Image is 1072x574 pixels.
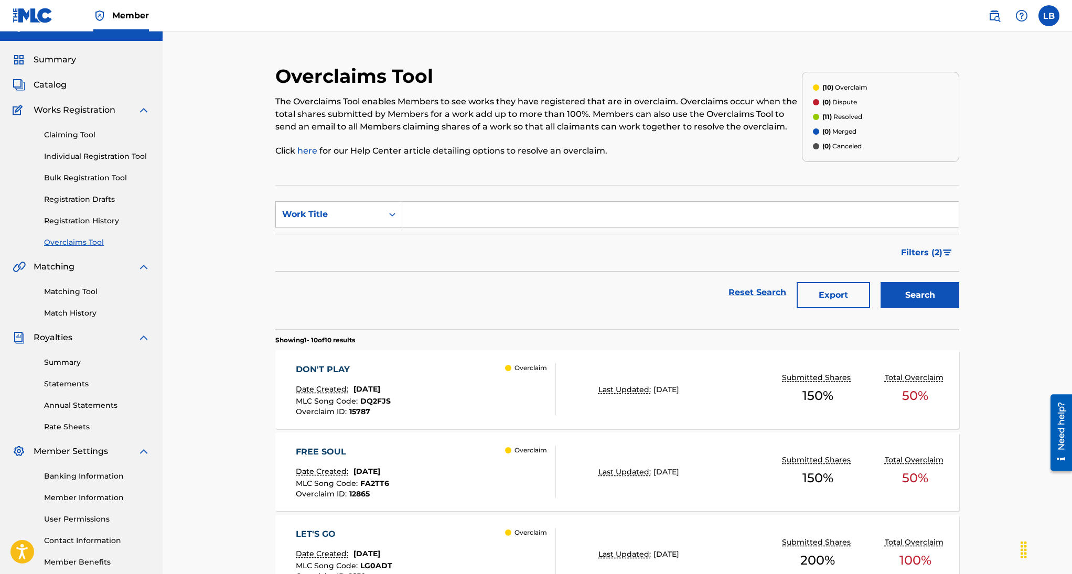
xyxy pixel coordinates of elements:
[349,407,370,416] span: 15787
[360,396,391,406] span: DQ2FJS
[353,467,380,476] span: [DATE]
[34,445,108,458] span: Member Settings
[296,446,389,458] div: FREE SOUL
[275,64,438,88] h2: Overclaims Tool
[296,384,351,395] p: Date Created:
[895,240,959,266] button: Filters (2)
[275,335,355,345] p: Showing 1 - 10 of 10 results
[44,471,150,482] a: Banking Information
[296,396,360,406] span: MLC Song Code :
[822,98,831,106] span: (0)
[44,378,150,389] a: Statements
[881,282,959,308] button: Search
[34,261,74,273] span: Matching
[723,281,791,304] a: Reset Search
[885,537,946,548] p: Total Overclaim
[296,548,351,559] p: Date Created:
[1020,524,1072,574] iframe: Chat Widget
[1011,5,1032,26] div: Help
[13,53,76,66] a: SummarySummary
[943,250,952,256] img: filter
[822,127,831,135] span: (0)
[297,146,317,156] a: here
[34,53,76,66] span: Summary
[44,557,150,568] a: Member Benefits
[44,535,150,546] a: Contact Information
[802,469,833,488] span: 150 %
[13,104,26,116] img: Works Registration
[360,479,389,488] span: FA2TT6
[137,261,150,273] img: expand
[44,215,150,226] a: Registration History
[44,357,150,368] a: Summary
[822,142,862,151] p: Canceled
[1043,389,1072,476] iframe: Resource Center
[275,201,959,313] form: Search Form
[653,385,679,394] span: [DATE]
[13,261,26,273] img: Matching
[296,407,349,416] span: Overclaim ID :
[984,5,1005,26] a: Public Search
[514,528,547,537] p: Overclaim
[902,469,928,488] span: 50 %
[902,386,928,405] span: 50 %
[13,331,25,344] img: Royalties
[44,194,150,205] a: Registration Drafts
[44,172,150,183] a: Bulk Registration Tool
[514,446,547,455] p: Overclaim
[822,113,832,121] span: (11)
[1015,534,1032,566] div: Trascina
[296,466,351,477] p: Date Created:
[137,445,150,458] img: expand
[34,331,72,344] span: Royalties
[782,454,853,465] p: Submitted Shares
[822,83,867,92] p: Overclaim
[822,142,831,150] span: (0)
[44,492,150,503] a: Member Information
[13,79,67,91] a: CatalogCatalog
[514,363,547,373] p: Overclaim
[296,489,349,499] span: Overclaim ID :
[93,9,106,22] img: Top Rightsholder
[988,9,1001,22] img: search
[598,384,653,395] p: Last Updated:
[349,489,370,499] span: 12865
[653,549,679,559] span: [DATE]
[44,286,150,297] a: Matching Tool
[353,384,380,394] span: [DATE]
[822,127,856,136] p: Merged
[112,9,149,21] span: Member
[822,98,857,107] p: Dispute
[800,551,835,570] span: 200 %
[296,363,391,376] div: DON'T PLAY
[13,79,25,91] img: Catalog
[13,8,53,23] img: MLC Logo
[137,331,150,344] img: expand
[822,112,862,122] p: Resolved
[353,549,380,558] span: [DATE]
[598,549,653,560] p: Last Updated:
[802,386,833,405] span: 150 %
[275,432,959,511] a: FREE SOULDate Created:[DATE]MLC Song Code:FA2TT6Overclaim ID:12865 OverclaimLast Updated:[DATE]Su...
[275,145,802,157] p: Click for our Help Center article detailing options to resolve an overclaim.
[44,308,150,319] a: Match History
[901,246,942,259] span: Filters ( 2 )
[44,129,150,140] a: Claiming Tool
[885,454,946,465] p: Total Overclaim
[1038,5,1059,26] div: User Menu
[34,104,115,116] span: Works Registration
[296,528,392,540] div: LET'S GO
[782,537,853,548] p: Submitted Shares
[598,467,653,478] p: Last Updated:
[296,561,360,570] span: MLC Song Code :
[1020,524,1072,574] div: Widget chat
[275,95,802,133] p: The Overclaims Tool enables Members to see works they have registered that are in overclaim. Over...
[797,282,870,308] button: Export
[44,514,150,525] a: User Permissions
[296,479,360,488] span: MLC Song Code :
[13,53,25,66] img: Summary
[822,83,833,91] span: (10)
[34,79,67,91] span: Catalog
